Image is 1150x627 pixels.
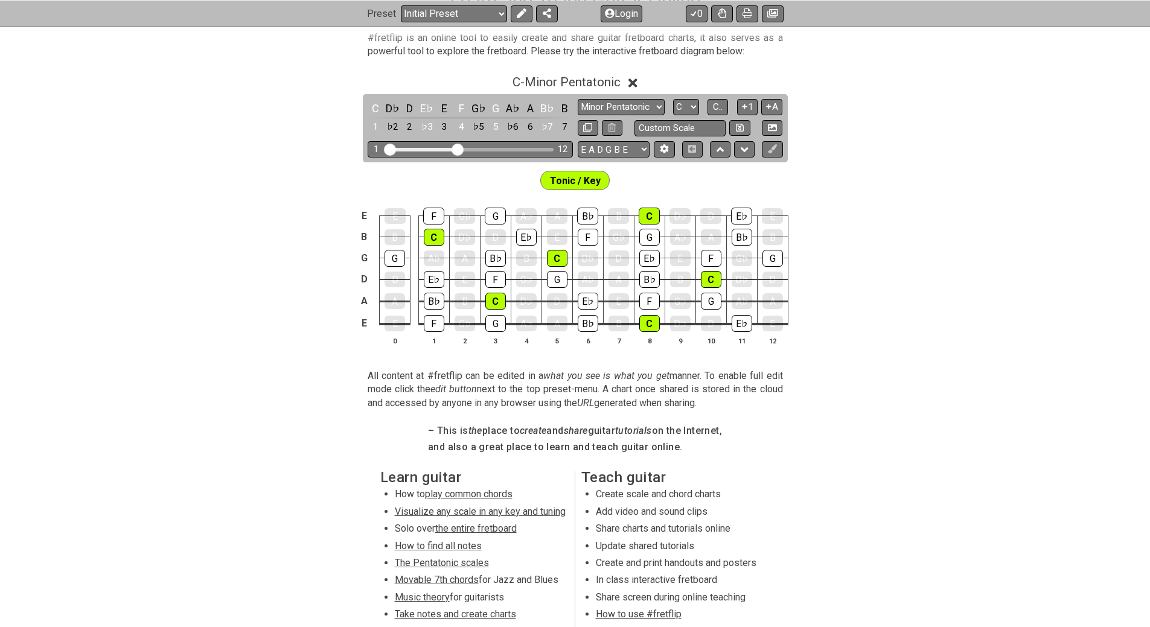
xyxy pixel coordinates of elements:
[401,5,507,22] select: Preset
[761,99,782,115] button: A
[485,293,506,310] div: C
[701,316,721,331] div: D
[639,250,660,267] div: E♭
[578,229,598,246] div: F
[435,523,517,534] span: the entire fretboard
[601,5,642,22] button: Login
[540,100,555,116] div: toggle pitch class
[380,471,569,484] h2: Learn guitar
[455,293,475,309] div: B
[762,316,783,331] div: E
[395,557,489,568] span: The Pentatonic scales
[615,425,652,436] em: tutorials
[522,100,538,116] div: toggle pitch class
[581,471,770,484] h2: Teach guitar
[578,293,598,310] div: E♭
[686,5,708,22] button: 0
[395,506,566,517] span: Visualize any scale in any key and tuning
[713,101,723,112] span: C..
[558,144,567,154] div: 12
[726,334,757,347] th: 11
[455,272,475,287] div: E
[634,334,665,347] th: 8
[522,119,538,135] div: toggle scale degree
[357,226,371,247] td: B
[357,312,371,335] td: E
[471,100,487,116] div: toggle pitch class
[596,539,768,556] li: Update shared tutorials
[395,540,482,552] span: How to find all notes
[639,293,660,310] div: F
[577,397,594,409] em: URL
[513,75,621,89] span: C - Minor Pentatonic
[424,250,444,266] div: A♭
[455,250,475,266] div: A
[423,208,444,224] div: F
[578,120,598,136] button: Copy
[395,591,567,608] li: for guitarists
[711,5,733,22] button: Toggle Dexterity for all fretkits
[395,608,516,620] span: Take notes and create charts
[670,229,691,245] div: A♭
[455,316,475,331] div: G♭
[546,208,567,224] div: A
[670,272,691,287] div: B
[762,250,783,267] div: G
[430,383,477,395] em: edit button
[471,119,487,135] div: toggle scale degree
[468,425,482,436] em: the
[436,100,452,116] div: toggle pitch class
[436,119,452,135] div: toggle scale degree
[424,229,444,246] div: C
[762,120,782,136] button: Create Image
[380,334,410,347] th: 0
[564,425,588,436] em: share
[578,272,598,287] div: A♭
[428,441,722,454] h4: and also a great place to learn and teach guitar online.
[385,208,406,224] div: E
[596,608,682,620] span: How to use #fretflip
[708,99,728,115] button: C..
[673,99,699,115] select: Tonic/Root
[395,574,479,585] span: Movable 7th chords
[374,144,379,154] div: 1
[701,293,721,310] div: G
[424,315,444,332] div: F
[425,488,513,500] span: play common chords
[511,5,532,22] button: Edit Preset
[596,505,768,522] li: Add video and sound clips
[609,272,629,287] div: A
[419,119,435,135] div: toggle scale degree
[737,99,758,115] button: 1
[701,271,721,288] div: C
[418,334,449,347] th: 1
[541,334,572,347] th: 5
[385,272,405,287] div: D
[762,208,783,224] div: E
[385,293,405,309] div: A
[762,229,783,245] div: B
[385,316,405,331] div: E
[367,8,396,19] span: Preset
[485,315,506,332] div: G
[695,334,726,347] th: 10
[516,272,537,287] div: G♭
[609,316,629,331] div: B
[516,316,537,331] div: A♭
[669,208,691,224] div: D♭
[385,119,400,135] div: toggle scale degree
[732,229,752,246] div: B♭
[488,100,503,116] div: toggle pitch class
[488,119,503,135] div: toggle scale degree
[419,100,435,116] div: toggle pitch class
[547,293,567,309] div: D
[385,100,400,116] div: toggle pitch class
[762,141,782,158] button: First click edit preset to enable marker editing
[453,100,469,116] div: toggle pitch class
[701,250,721,267] div: F
[357,290,371,313] td: A
[402,100,418,116] div: toggle pitch class
[428,424,722,438] h4: – This is place to and guitar on the Internet,
[485,271,506,288] div: F
[557,100,572,116] div: toggle pitch class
